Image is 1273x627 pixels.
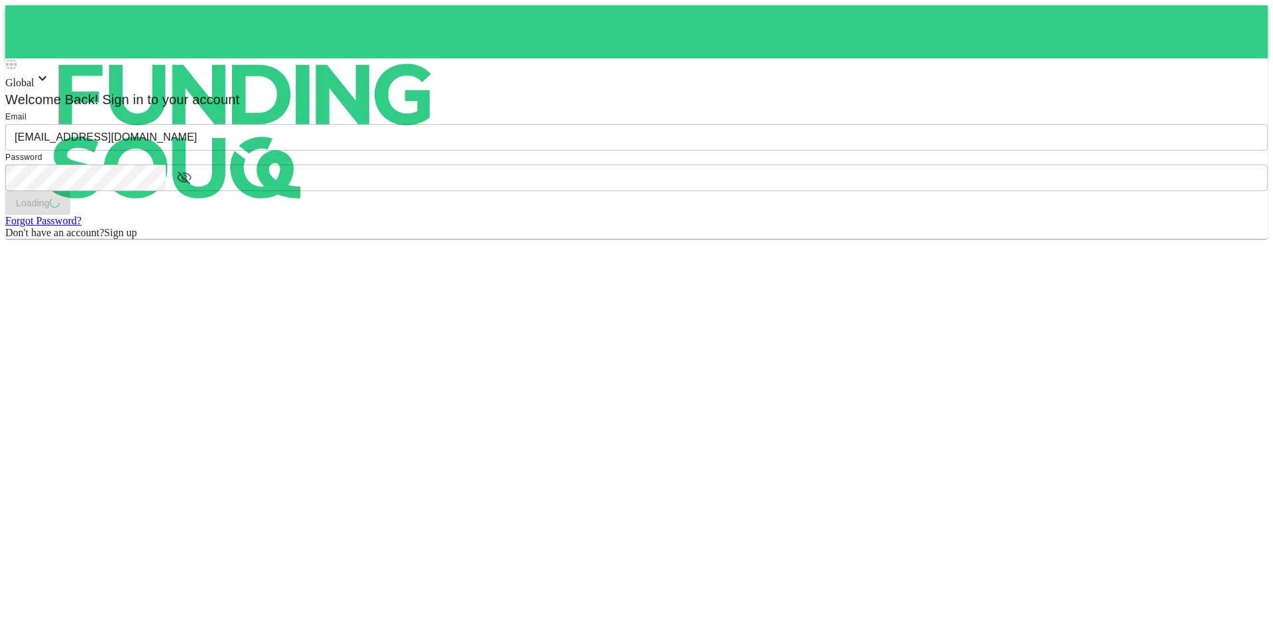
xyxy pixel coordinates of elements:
[5,215,82,226] a: Forgot Password?
[99,92,240,107] span: Sign in to your account
[104,227,137,238] span: Sign up
[5,124,1268,151] input: email
[5,92,99,107] span: Welcome Back!
[5,70,1268,89] div: Global
[5,5,1268,58] a: logo
[5,5,483,257] img: logo
[5,153,42,162] span: Password
[5,227,104,238] span: Don't have an account?
[5,165,166,191] input: password
[5,112,27,121] span: Email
